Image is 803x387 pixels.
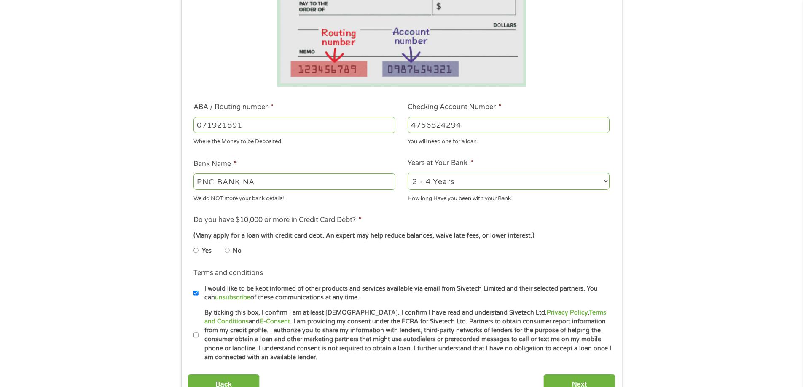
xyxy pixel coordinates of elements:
label: No [233,246,242,256]
label: Do you have $10,000 or more in Credit Card Debt? [193,216,362,224]
div: Where the Money to be Deposited [193,135,395,146]
a: unsubscribe [215,294,250,301]
a: E-Consent [260,318,290,325]
input: 345634636 [408,117,610,133]
div: (Many apply for a loan with credit card debt. An expert may help reduce balances, waive late fees... [193,231,609,240]
label: Terms and conditions [193,269,263,278]
label: Yes [202,246,212,256]
label: ABA / Routing number [193,103,274,112]
input: 263177916 [193,117,395,133]
label: Checking Account Number [408,103,502,112]
div: We do NOT store your bank details! [193,191,395,203]
div: You will need one for a loan. [408,135,610,146]
a: Terms and Conditions [204,309,606,325]
label: I would like to be kept informed of other products and services available via email from Sivetech... [199,284,612,302]
a: Privacy Policy [547,309,588,316]
label: Bank Name [193,160,237,168]
label: Years at Your Bank [408,159,473,168]
label: By ticking this box, I confirm I am at least [DEMOGRAPHIC_DATA]. I confirm I have read and unders... [199,308,612,362]
div: How long Have you been with your Bank [408,191,610,203]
